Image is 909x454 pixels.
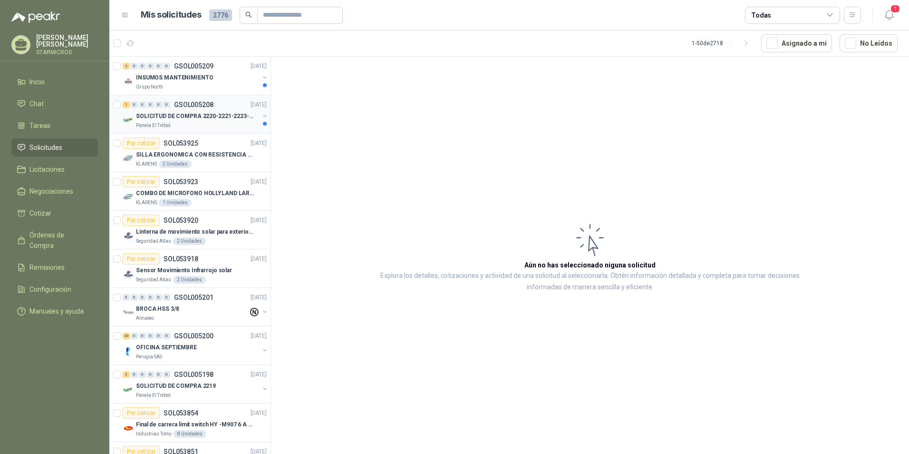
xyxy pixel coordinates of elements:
p: SOL053920 [164,217,198,224]
div: 0 [139,371,146,378]
p: Linterna de movimiento solar para exteriores con 77 leds [136,227,254,237]
p: INSUMOS MANTENIMIENTO [136,73,213,82]
a: Cotizar [11,204,98,222]
div: 3 [123,371,130,378]
span: Cotizar [29,208,51,218]
div: 0 [139,101,146,108]
div: 0 [155,101,162,108]
img: Company Logo [123,423,134,434]
a: Por cotizarSOL053925[DATE] Company LogoSILLA ERGONOMICA CON RESISTENCIA A 150KGKLARENS2 Unidades [109,134,271,172]
p: [DATE] [251,255,267,264]
div: 0 [147,101,154,108]
div: Por cotizar [123,215,160,226]
div: 1 [123,101,130,108]
p: Seguridad Atlas [136,237,171,245]
span: Inicio [29,77,45,87]
p: SOLICITUD DE COMPRA 2219 [136,382,216,391]
p: Perugia SAS [136,353,162,361]
img: Company Logo [123,153,134,164]
div: 0 [131,371,138,378]
p: Sensor Movimiento Infrarrojo solar [136,266,232,275]
span: Negociaciones [29,186,73,197]
p: GSOL005200 [174,333,213,339]
a: 20 0 0 0 0 0 GSOL005200[DATE] Company LogoOFICINA SEPTIEMBREPerugia SAS [123,330,269,361]
div: 0 [131,63,138,69]
p: GSOL005208 [174,101,213,108]
div: 0 [147,294,154,301]
button: No Leídos [840,34,898,52]
span: 1 [890,4,900,13]
a: Configuración [11,280,98,298]
p: SOL053923 [164,178,198,185]
a: Por cotizarSOL053918[DATE] Company LogoSensor Movimiento Infrarrojo solarSeguridad Atlas2 Unidades [109,249,271,288]
span: Chat [29,99,44,109]
img: Company Logo [123,230,134,241]
a: 0 0 0 0 0 0 GSOL005201[DATE] Company LogoBROCA HSS 3/8Almatec [123,292,269,322]
p: SOL053854 [164,410,198,416]
div: 0 [147,63,154,69]
div: 0 [131,294,138,301]
div: 1 Unidades [159,199,192,207]
p: [DATE] [251,139,267,148]
span: Configuración [29,284,71,295]
p: SOL053918 [164,256,198,262]
p: Final de carrera limit switch HY -M907 6 A - 250 V a.c [136,420,254,429]
span: Tareas [29,120,50,131]
p: [DATE] [251,178,267,187]
a: Licitaciones [11,160,98,178]
div: 0 [147,371,154,378]
div: 0 [163,371,170,378]
img: Company Logo [123,114,134,126]
span: Manuales y ayuda [29,306,84,316]
div: 0 [131,333,138,339]
p: Grupo North [136,83,163,91]
div: 0 [147,333,154,339]
p: [DATE] [251,332,267,341]
div: 0 [139,333,146,339]
div: 2 Unidades [173,276,206,284]
div: 0 [131,101,138,108]
div: Por cotizar [123,176,160,188]
button: 1 [880,7,898,24]
a: Inicio [11,73,98,91]
div: Por cotizar [123,138,160,149]
a: 3 0 0 0 0 0 GSOL005198[DATE] Company LogoSOLICITUD DE COMPRA 2219Panela El Trébol [123,369,269,399]
p: [DATE] [251,100,267,109]
div: 0 [139,63,146,69]
span: Licitaciones [29,164,65,175]
div: 8 Unidades [174,430,206,438]
span: Remisiones [29,262,65,273]
p: SOLICITUD DE COMPRA 2220-2221-2223-2224 [136,112,254,121]
p: Almatec [136,315,154,322]
p: Seguridad Atlas [136,276,171,284]
h1: Mis solicitudes [141,8,202,22]
div: 2 Unidades [173,237,206,245]
a: Remisiones [11,258,98,276]
div: 2 Unidades [159,160,192,168]
div: Por cotizar [123,407,160,419]
img: Company Logo [123,191,134,203]
img: Company Logo [123,384,134,395]
div: 2 [123,63,130,69]
p: Explora los detalles, cotizaciones y actividad de una solicitud al seleccionarla. Obtén informaci... [366,270,814,293]
a: Manuales y ayuda [11,302,98,320]
p: [DATE] [251,370,267,379]
div: 0 [163,101,170,108]
div: 20 [123,333,130,339]
div: 0 [155,294,162,301]
img: Company Logo [123,307,134,318]
p: Panela El Trébol [136,122,171,129]
p: [DATE] [251,216,267,225]
p: KLARENS [136,160,157,168]
div: 0 [123,294,130,301]
img: Company Logo [123,345,134,357]
p: KLARENS [136,199,157,207]
span: Órdenes de Compra [29,230,89,251]
p: [DATE] [251,293,267,302]
a: Negociaciones [11,182,98,200]
p: SOL053925 [164,140,198,147]
p: STARMICROS [36,49,98,55]
a: Por cotizarSOL053923[DATE] Company LogoCOMBO DE MICROFONO HOLLYLAND LARK M2KLARENS1 Unidades [109,172,271,211]
p: OFICINA SEPTIEMBRE [136,343,197,352]
p: Industrias Tomy [136,430,172,438]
